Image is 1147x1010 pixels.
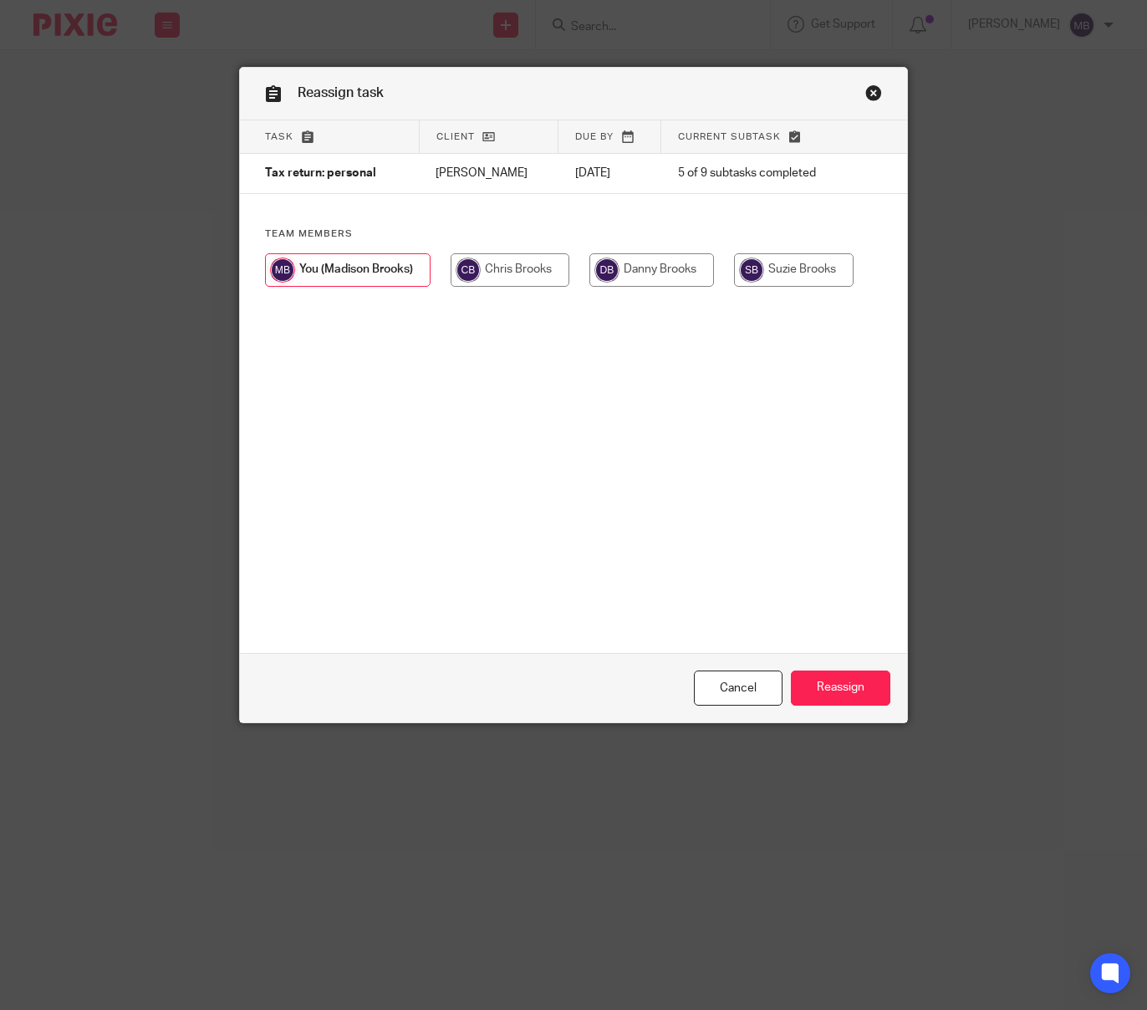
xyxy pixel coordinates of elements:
td: 5 of 9 subtasks completed [661,154,852,194]
p: [PERSON_NAME] [436,165,541,181]
a: Close this dialog window [865,84,882,107]
span: Due by [575,132,614,141]
span: Reassign task [298,86,384,99]
h4: Team members [265,227,882,241]
p: [DATE] [575,165,645,181]
span: Current subtask [678,132,781,141]
span: Tax return: personal [265,168,376,180]
input: Reassign [791,671,890,706]
a: Close this dialog window [694,671,783,706]
span: Client [436,132,475,141]
span: Task [265,132,293,141]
